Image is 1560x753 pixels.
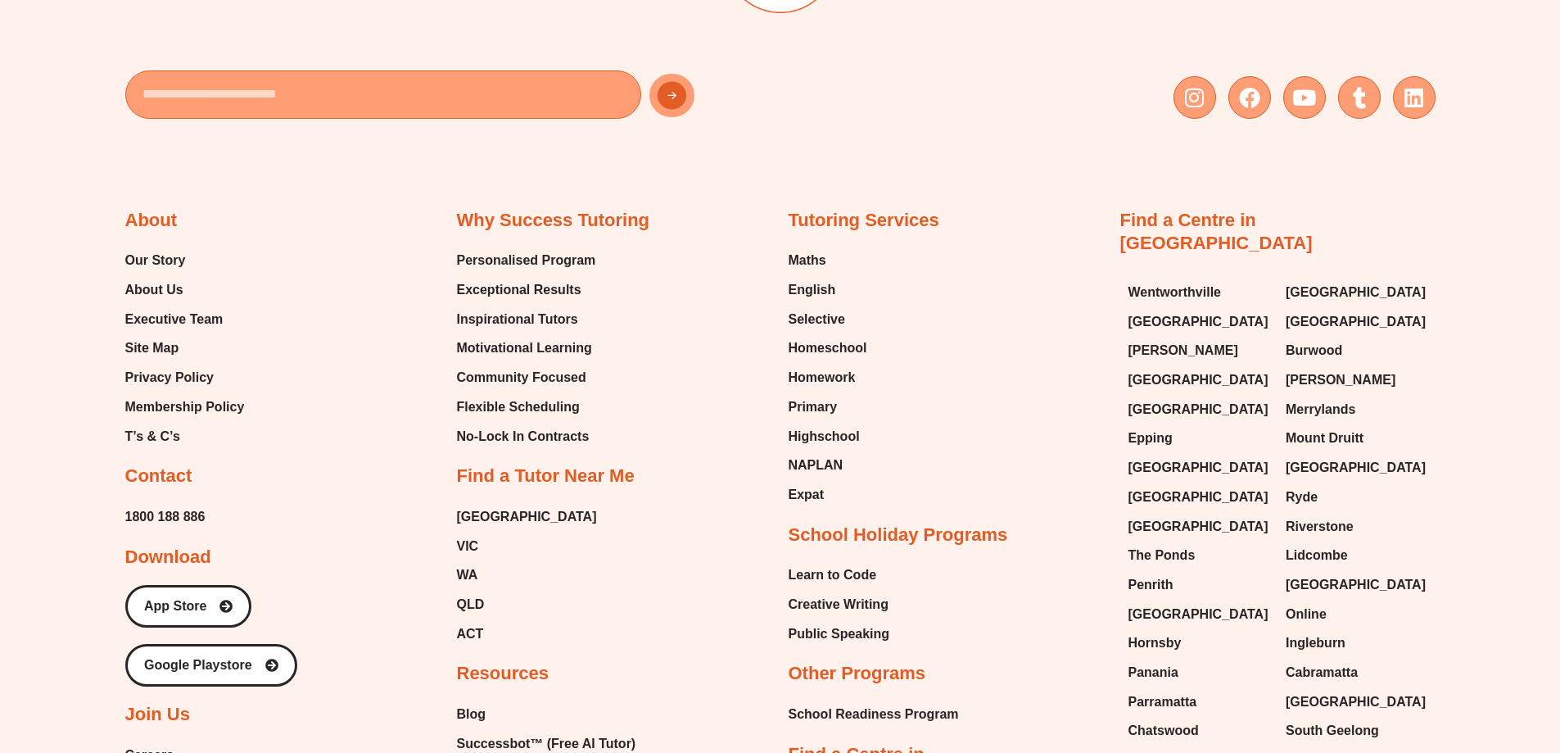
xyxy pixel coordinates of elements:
[457,307,578,332] span: Inspirational Tutors
[457,278,581,302] span: Exceptional Results
[457,465,635,488] h2: Find a Tutor Near Me
[457,307,596,332] a: Inspirational Tutors
[87,55,256,65] span: - The general steps to find the IQR are:
[125,424,245,449] a: T’s & C’s
[125,336,179,361] span: Site Map
[789,702,959,727] a: School Readiness Program
[457,395,596,420] a: Flexible Scheduling
[789,307,867,332] a: Selective
[169,651,422,660] span: © Success Tutoring 2022, All rights Reserved • Levels 7-8 Mathematics
[125,424,180,449] span: T’s & C’s
[1286,485,1318,510] span: Ryde
[457,592,485,617] span: QLD
[125,395,245,420] a: Membership Policy
[1128,573,1270,597] a: Penrith
[1286,397,1355,422] span: Merrylands
[1128,310,1268,334] span: [GEOGRAPHIC_DATA]
[125,365,215,390] span: Privacy Policy
[125,365,245,390] a: Privacy Policy
[1128,543,1196,568] span: The Ponds
[1286,338,1427,363] a: Burwood
[1286,602,1427,627] a: Online
[457,248,596,273] a: Personalised Program
[1128,338,1270,363] a: [PERSON_NAME]
[457,702,653,727] a: Blog
[1128,660,1178,685] span: Panania
[789,592,889,617] span: Creative Writing
[457,209,650,233] h2: Why Success Tutoring
[457,534,597,559] a: VIC
[103,106,112,116] span: 3)
[1128,397,1268,422] span: [GEOGRAPHIC_DATA]
[125,505,206,529] a: 1800 188 886
[87,310,301,320] span: Find the interquartile range of this set of data.
[87,288,470,297] span: Let’s try to answer the following question together before looking at the worked example.
[87,327,212,337] span: 2, 7, 11, 8, 4, 8, 10, 2, 9, 5, 8
[1128,280,1222,305] span: Wentworthville
[1286,543,1348,568] span: Lidcombe
[125,307,245,332] a: Executive Team
[1128,631,1270,655] a: Hornsby
[1128,280,1270,305] a: Wentworthville
[457,336,592,361] span: Motivational Learning
[119,106,295,116] span: Split the data into two equal size groups.
[1128,338,1238,363] span: [PERSON_NAME]
[789,662,926,686] h2: Other Programs
[1128,543,1270,568] a: The Ponds
[103,123,112,133] span: 4)
[119,88,480,98] span: If there is an odd number of values, remove the middle value (which is the median).
[1286,515,1354,539] span: Riverstone
[119,72,242,82] span: List data in ascending order.
[1286,719,1379,743] span: South Geelong
[789,278,867,302] a: English
[457,365,596,390] a: Community Focused
[457,592,597,617] a: QLD
[1128,573,1173,597] span: Penrith
[1128,690,1197,714] span: Parramatta
[1128,515,1270,539] a: [GEOGRAPHIC_DATA]
[103,139,112,149] span: 5)
[1128,515,1268,539] span: [GEOGRAPHIC_DATA]
[789,453,867,478] a: NAPLAN
[1128,426,1173,451] span: Epping
[1128,660,1270,685] a: Panania
[1286,426,1363,451] span: Mount Druitt
[144,659,252,672] span: Google Playstore
[457,563,478,587] span: WA
[1128,426,1270,451] a: Epping
[1286,456,1426,480] span: [GEOGRAPHIC_DATA]
[1128,368,1268,392] span: [GEOGRAPHIC_DATA]
[789,563,877,587] span: Learn to Code
[789,365,867,390] a: Homework
[457,622,597,646] a: ACT
[1286,543,1427,568] a: Lidcombe
[1286,660,1358,685] span: Cabramatta
[1286,573,1427,597] a: [GEOGRAPHIC_DATA]
[1286,631,1427,655] a: Ingleburn
[87,378,109,388] span: ____
[1286,690,1426,714] span: [GEOGRAPHIC_DATA]
[789,622,890,646] a: Public Speaking
[789,453,843,478] span: NAPLAN
[125,546,211,569] h2: Download
[789,483,867,507] a: Expat
[125,465,192,488] h2: Contact
[1286,660,1427,685] a: Cabramatta
[1128,719,1270,743] a: Chatswood
[103,88,112,98] span: 2)
[87,400,109,410] span: ____
[1128,397,1270,422] a: [GEOGRAPHIC_DATA]
[457,505,597,529] span: [GEOGRAPHIC_DATA]
[119,156,235,166] span: Subtract to determine IQR.
[125,278,245,302] a: About Us
[1286,573,1426,597] span: [GEOGRAPHIC_DATA]
[1286,280,1426,305] span: [GEOGRAPHIC_DATA]
[789,336,867,361] a: Homeschool
[1287,568,1560,753] div: Chat Widget
[1286,456,1427,480] a: [GEOGRAPHIC_DATA]
[125,644,297,687] a: Google Playstore
[789,592,890,617] a: Creative Writing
